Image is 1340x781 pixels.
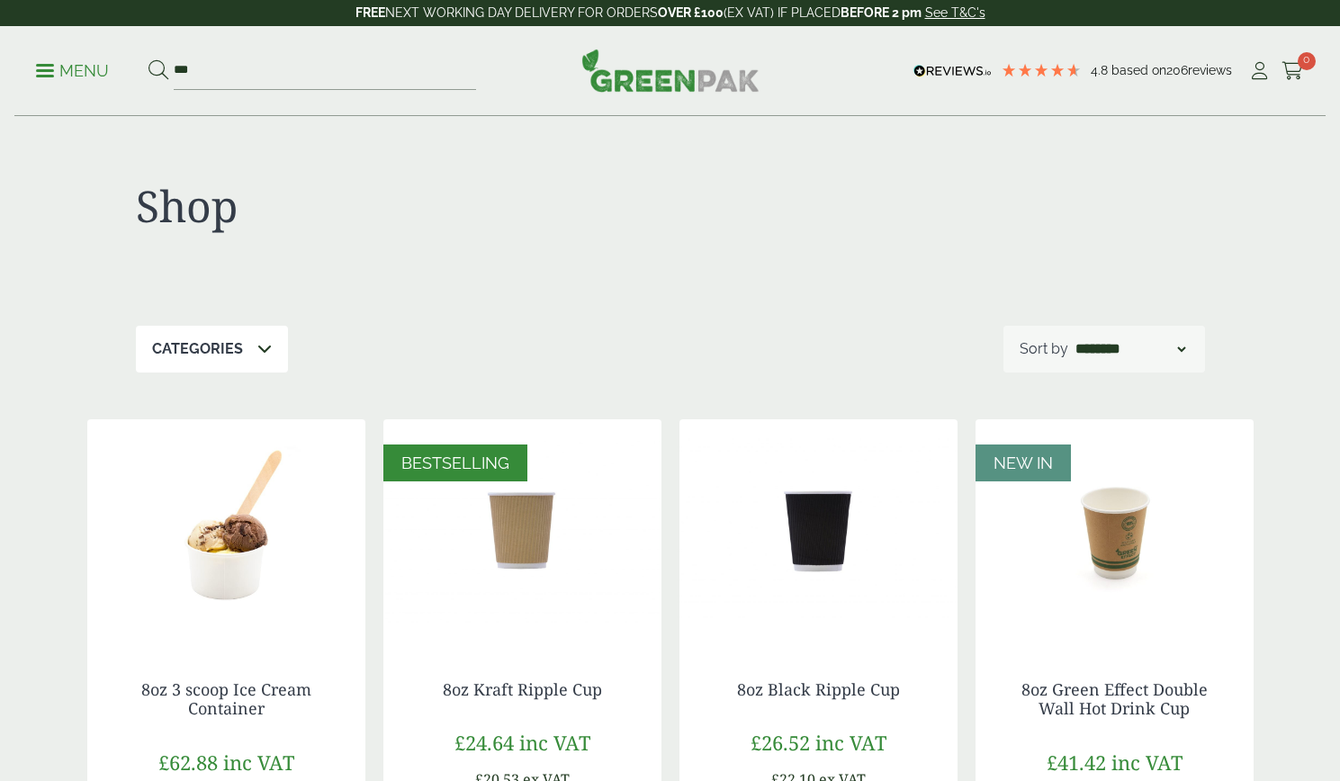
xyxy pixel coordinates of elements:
span: £62.88 [158,749,218,776]
span: NEW IN [994,453,1053,472]
p: Categories [152,338,243,360]
a: Menu [36,60,109,78]
a: 8oz Green Effect Double Wall Hot Drink Cup [1021,678,1208,720]
p: Sort by [1020,338,1068,360]
span: inc VAT [815,729,886,756]
span: 206 [1166,63,1188,77]
p: Menu [36,60,109,82]
a: See T&C's [925,5,985,20]
img: 8oz Black Ripple Cup -0 [679,419,958,644]
span: £24.64 [454,729,514,756]
img: GreenPak Supplies [581,49,760,92]
strong: FREE [355,5,385,20]
a: 8oz Kraft Ripple Cup [443,678,602,700]
h1: Shop [136,180,670,232]
div: 4.79 Stars [1001,62,1082,78]
img: 8oz Kraft Ripple Cup-0 [383,419,661,644]
a: 0 [1282,58,1304,85]
i: Cart [1282,62,1304,80]
a: 8oz 3 scoop Ice Cream Container [141,678,311,720]
span: Based on [1111,63,1166,77]
span: BESTSELLING [401,453,509,472]
span: inc VAT [1111,749,1183,776]
img: 8oz 3 Scoop Ice Cream Container with Ice Cream [87,419,365,644]
span: £26.52 [751,729,810,756]
img: REVIEWS.io [913,65,992,77]
strong: BEFORE 2 pm [841,5,922,20]
img: 8oz Green Effect Double Wall Cup [976,419,1254,644]
a: 8oz Black Ripple Cup [737,678,900,700]
i: My Account [1248,62,1271,80]
span: 0 [1298,52,1316,70]
span: 4.8 [1091,63,1111,77]
strong: OVER £100 [658,5,724,20]
span: inc VAT [223,749,294,776]
span: reviews [1188,63,1232,77]
span: inc VAT [519,729,590,756]
select: Shop order [1072,338,1189,360]
span: £41.42 [1047,749,1106,776]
